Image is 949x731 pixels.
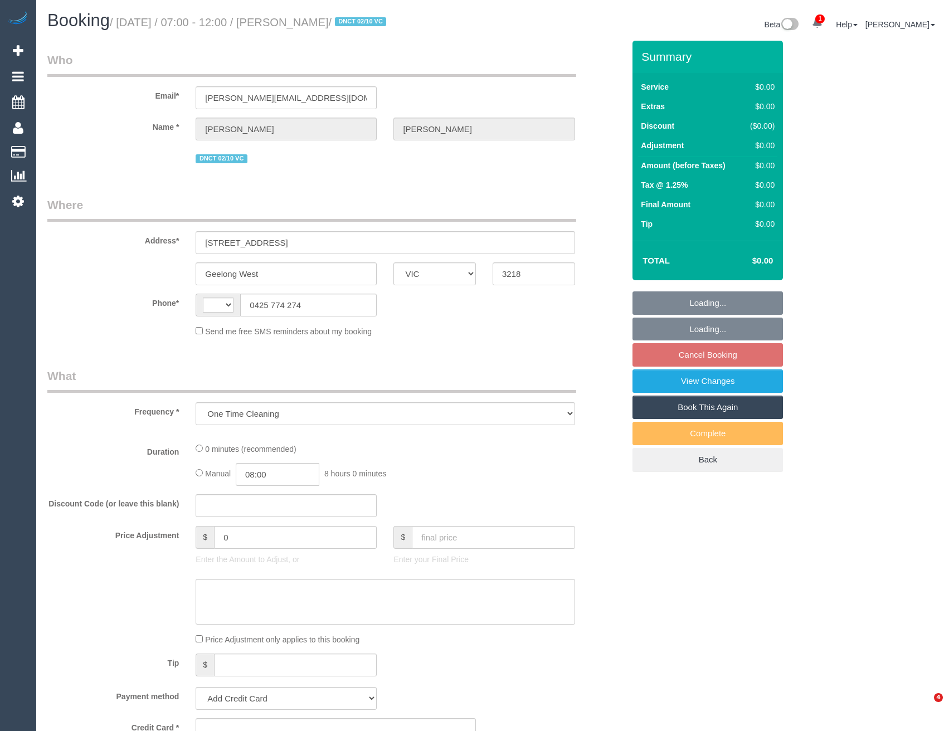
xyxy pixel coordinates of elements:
[196,154,247,163] span: DNCT 02/10 VC
[393,118,575,140] input: Last Name*
[745,199,775,210] div: $0.00
[641,50,777,63] h3: Summary
[335,17,387,26] span: DNCT 02/10 VC
[205,469,231,478] span: Manual
[39,654,187,669] label: Tip
[745,81,775,92] div: $0.00
[205,327,372,336] span: Send me free SMS reminders about my booking
[632,396,783,419] a: Book This Again
[329,16,390,28] span: /
[393,554,575,565] p: Enter your Final Price
[765,20,799,29] a: Beta
[39,494,187,509] label: Discount Code (or leave this blank)
[641,81,669,92] label: Service
[745,179,775,191] div: $0.00
[39,402,187,417] label: Frequency *
[196,654,214,676] span: $
[196,262,377,285] input: Suburb*
[745,140,775,151] div: $0.00
[641,218,653,230] label: Tip
[493,262,575,285] input: Post Code*
[39,687,187,702] label: Payment method
[641,120,674,131] label: Discount
[641,199,690,210] label: Final Amount
[196,118,377,140] input: First Name*
[7,11,29,27] img: Automaid Logo
[196,86,377,109] input: Email*
[324,469,386,478] span: 8 hours 0 minutes
[240,294,377,316] input: Phone*
[196,554,377,565] p: Enter the Amount to Adjust, or
[39,86,187,101] label: Email*
[815,14,825,23] span: 1
[39,442,187,457] label: Duration
[39,231,187,246] label: Address*
[806,11,828,36] a: 1
[110,16,390,28] small: / [DATE] / 07:00 - 12:00 / [PERSON_NAME]
[865,20,935,29] a: [PERSON_NAME]
[196,526,214,549] span: $
[39,118,187,133] label: Name *
[911,693,938,720] iframe: Intercom live chat
[47,368,576,393] legend: What
[205,445,296,454] span: 0 minutes (recommended)
[719,256,773,266] h4: $0.00
[641,140,684,151] label: Adjustment
[643,256,670,265] strong: Total
[836,20,858,29] a: Help
[745,120,775,131] div: ($0.00)
[632,369,783,393] a: View Changes
[641,160,725,171] label: Amount (before Taxes)
[412,526,575,549] input: final price
[745,218,775,230] div: $0.00
[780,18,799,32] img: New interface
[39,526,187,541] label: Price Adjustment
[47,197,576,222] legend: Where
[39,294,187,309] label: Phone*
[47,11,110,30] span: Booking
[205,635,359,644] span: Price Adjustment only applies to this booking
[641,179,688,191] label: Tax @ 1.25%
[393,526,412,549] span: $
[632,448,783,471] a: Back
[47,52,576,77] legend: Who
[745,101,775,112] div: $0.00
[934,693,943,702] span: 4
[745,160,775,171] div: $0.00
[641,101,665,112] label: Extras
